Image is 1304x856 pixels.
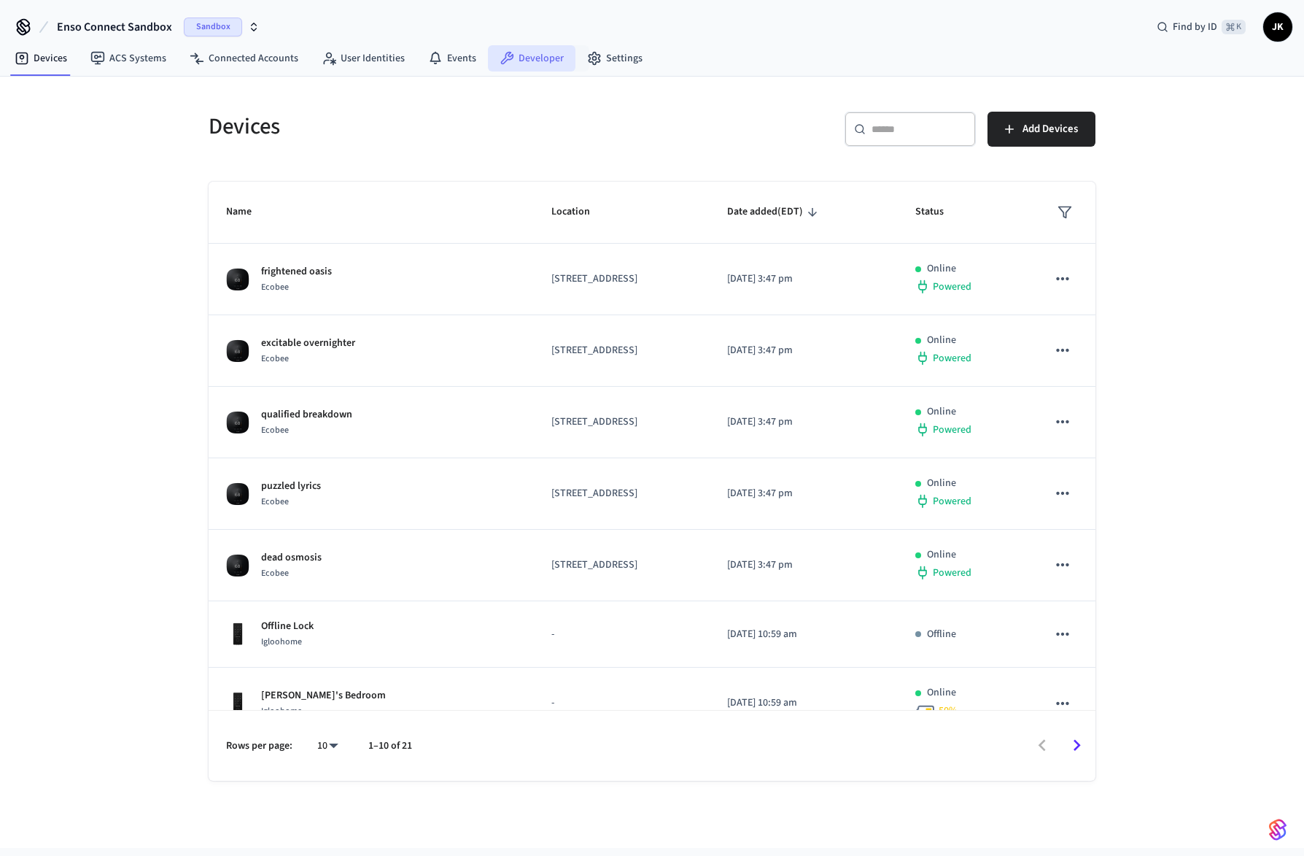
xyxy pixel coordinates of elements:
[310,45,416,72] a: User Identities
[368,739,412,754] p: 1–10 of 21
[575,45,654,72] a: Settings
[1145,14,1257,40] div: Find by ID⌘ K
[488,45,575,72] a: Developer
[927,404,956,420] p: Online
[551,343,692,358] p: [STREET_ADDRESS]
[261,619,314,634] p: Offline Lock
[1060,728,1094,763] button: Go to next page
[226,622,249,646] img: igloohome_deadbolt_2s
[933,423,971,437] span: Powered
[226,268,249,291] img: ecobee_lite_3
[927,476,956,491] p: Online
[915,201,963,223] span: Status
[1022,120,1078,139] span: Add Devices
[933,566,971,580] span: Powered
[1265,14,1291,40] span: JK
[933,279,971,294] span: Powered
[261,479,321,494] p: puzzled lyrics
[261,636,302,648] span: Igloohome
[551,558,692,573] p: [STREET_ADDRESS]
[933,494,971,509] span: Powered
[261,705,302,717] span: Igloohome
[727,343,880,358] p: [DATE] 3:47 pm
[261,550,322,566] p: dead osmosis
[226,692,249,715] img: igloohome_deadbolt_2e
[261,496,289,508] span: Ecobee
[261,281,289,293] span: Ecobee
[310,736,345,757] div: 10
[727,695,880,711] p: [DATE] 10:59 am
[927,261,956,277] p: Online
[987,112,1095,147] button: Add Devices
[261,567,289,579] span: Ecobee
[939,703,958,718] span: 50 %
[57,18,172,36] span: Enso Connect Sandbox
[1263,12,1292,42] button: JK
[927,685,956,701] p: Online
[1173,20,1217,34] span: Find by ID
[727,414,880,430] p: [DATE] 3:47 pm
[226,482,249,506] img: ecobee_lite_3
[3,45,79,72] a: Devices
[261,336,355,351] p: excitable overnighter
[551,695,692,711] p: -
[261,407,352,423] p: qualified breakdown
[178,45,310,72] a: Connected Accounts
[261,688,386,703] p: [PERSON_NAME]'s Bedroom
[551,271,692,287] p: [STREET_ADDRESS]
[261,352,289,365] span: Ecobee
[416,45,488,72] a: Events
[551,627,692,642] p: -
[184,18,242,36] span: Sandbox
[79,45,178,72] a: ACS Systems
[551,414,692,430] p: [STREET_ADDRESS]
[1269,818,1286,841] img: SeamLogoGradient.69752ec5.svg
[727,558,880,573] p: [DATE] 3:47 pm
[727,627,880,642] p: [DATE] 10:59 am
[226,201,271,223] span: Name
[927,333,956,348] p: Online
[261,264,332,279] p: frightened oasis
[727,486,880,501] p: [DATE] 3:47 pm
[226,339,249,363] img: ecobee_lite_3
[226,739,292,754] p: Rows per page:
[209,112,643,142] h5: Devices
[226,411,249,434] img: ecobee_lite_3
[927,627,956,642] p: Offline
[551,201,609,223] span: Location
[727,201,822,223] span: Date added(EDT)
[933,351,971,366] span: Powered
[927,547,956,563] p: Online
[261,424,289,436] span: Ecobee
[551,486,692,501] p: [STREET_ADDRESS]
[1222,20,1246,34] span: ⌘ K
[727,271,880,287] p: [DATE] 3:47 pm
[226,554,249,577] img: ecobee_lite_3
